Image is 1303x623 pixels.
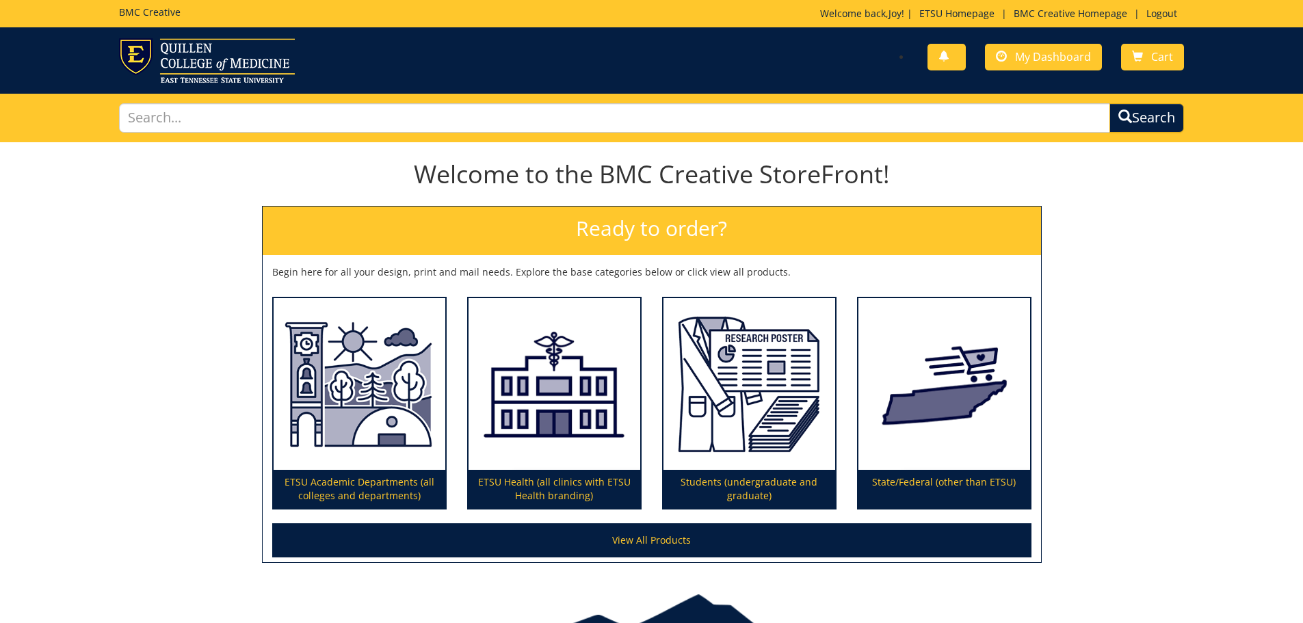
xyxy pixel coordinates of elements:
a: ETSU Health (all clinics with ETSU Health branding) [469,298,640,509]
input: Search... [119,103,1111,133]
h1: Welcome to the BMC Creative StoreFront! [262,161,1042,188]
button: Search [1109,103,1184,133]
a: BMC Creative Homepage [1007,7,1134,20]
a: Students (undergraduate and graduate) [663,298,835,509]
h5: BMC Creative [119,7,181,17]
a: Logout [1140,7,1184,20]
img: ETSU Health (all clinics with ETSU Health branding) [469,298,640,470]
p: ETSU Academic Departments (all colleges and departments) [274,470,445,508]
a: View All Products [272,523,1031,557]
img: Students (undergraduate and graduate) [663,298,835,470]
h2: Ready to order? [263,207,1041,255]
p: ETSU Health (all clinics with ETSU Health branding) [469,470,640,508]
a: My Dashboard [985,44,1102,70]
img: ETSU logo [119,38,295,83]
p: State/Federal (other than ETSU) [858,470,1030,508]
p: Begin here for all your design, print and mail needs. Explore the base categories below or click ... [272,265,1031,279]
a: ETSU Homepage [912,7,1001,20]
span: Cart [1151,49,1173,64]
img: State/Federal (other than ETSU) [858,298,1030,470]
a: ETSU Academic Departments (all colleges and departments) [274,298,445,509]
p: Students (undergraduate and graduate) [663,470,835,508]
a: Joy [889,7,901,20]
img: ETSU Academic Departments (all colleges and departments) [274,298,445,470]
span: My Dashboard [1015,49,1091,64]
a: State/Federal (other than ETSU) [858,298,1030,509]
p: Welcome back, ! | | | [820,7,1184,21]
a: Cart [1121,44,1184,70]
